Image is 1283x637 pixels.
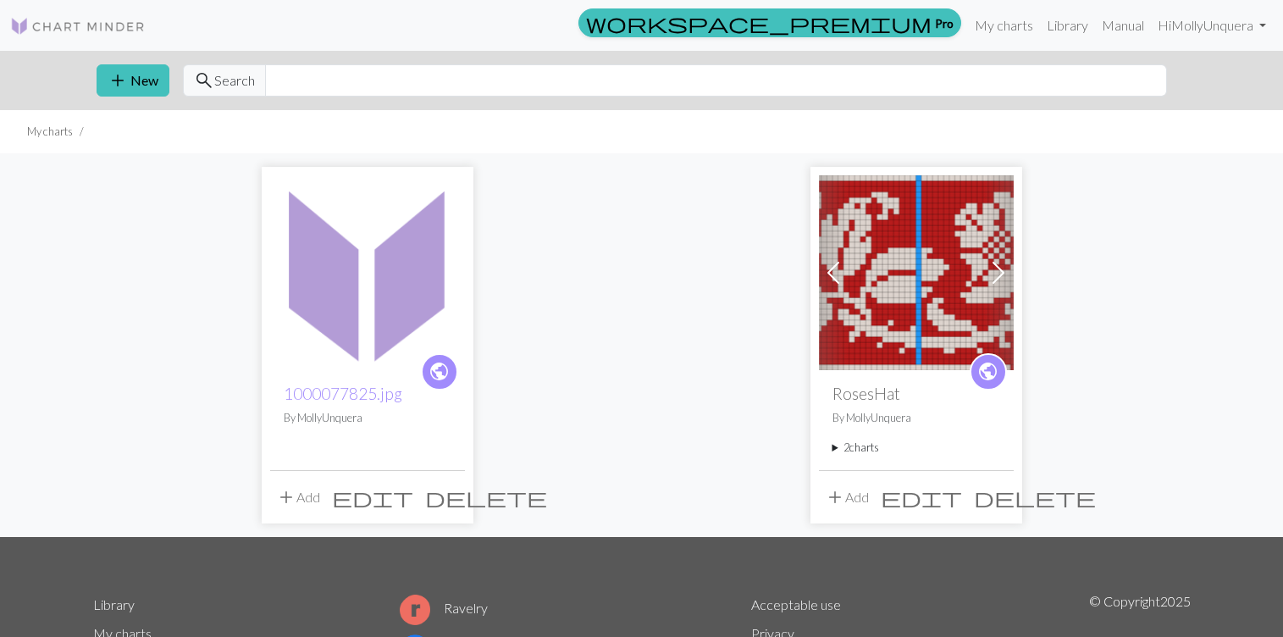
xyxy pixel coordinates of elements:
[974,485,1096,509] span: delete
[881,487,962,507] i: Edit
[97,64,169,97] button: New
[276,485,296,509] span: add
[586,11,932,35] span: workspace_premium
[93,596,135,612] a: Library
[194,69,214,92] span: search
[1095,8,1151,42] a: Manual
[968,8,1040,42] a: My charts
[270,175,465,370] img: 1000077825.jpg
[400,600,488,616] a: Ravelry
[332,485,413,509] span: edit
[968,481,1102,513] button: Delete
[400,595,430,625] img: Ravelry logo
[425,485,547,509] span: delete
[419,481,553,513] button: Delete
[578,8,961,37] a: Pro
[819,175,1014,370] img: Copy of 1000078247.jpg
[970,353,1007,391] a: public
[819,481,875,513] button: Add
[27,124,73,140] li: My charts
[108,69,128,92] span: add
[270,263,465,279] a: 1000077825.jpg
[977,355,998,389] i: public
[819,263,1014,279] a: Copy of 1000078247.jpg
[429,358,450,385] span: public
[875,481,968,513] button: Edit
[832,410,1000,426] p: By MollyUnquera
[1040,8,1095,42] a: Library
[832,440,1000,456] summary: 2charts
[751,596,841,612] a: Acceptable use
[421,353,458,391] a: public
[10,16,146,36] img: Logo
[1151,8,1273,42] a: HiMollyUnquera
[825,485,845,509] span: add
[284,410,451,426] p: By MollyUnquera
[214,70,255,91] span: Search
[284,384,402,403] a: 1000077825.jpg
[429,355,450,389] i: public
[332,487,413,507] i: Edit
[326,481,419,513] button: Edit
[832,384,1000,403] h2: RosesHat
[881,485,962,509] span: edit
[977,358,998,385] span: public
[270,481,326,513] button: Add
